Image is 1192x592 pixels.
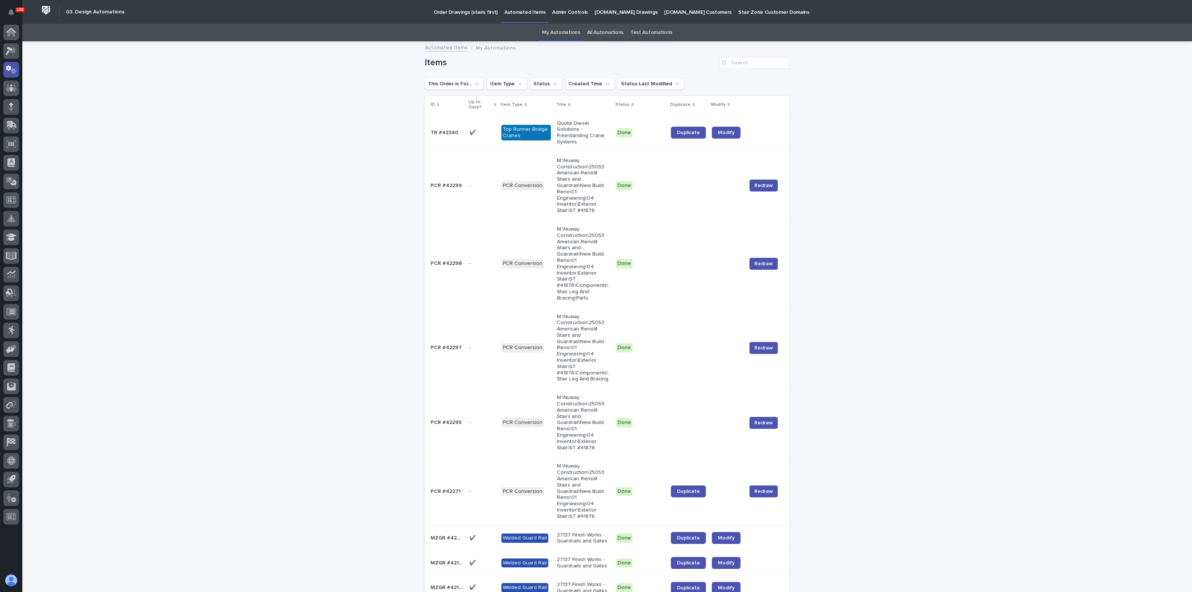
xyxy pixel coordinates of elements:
[616,418,633,427] div: Done
[677,585,700,591] span: Duplicate
[501,101,523,109] p: Item Type
[557,557,610,569] p: 27137 Finish Works - Guardrails and Gates
[718,130,735,135] span: Modify
[712,532,741,544] a: Modify
[671,557,706,569] a: Duplicate
[749,180,778,191] button: Redraw
[557,314,610,383] p: M:\Nuway Construction\25053 American Renolit Stairs and Guardrail\New Build Reno\01 Engineering\0...
[431,101,435,109] p: ID
[501,181,544,190] div: PCR Conversion
[754,182,773,189] span: Redraw
[16,7,24,12] p: 100
[677,489,700,494] span: Duplicate
[754,344,773,352] span: Redraw
[616,181,633,190] div: Done
[469,343,472,351] p: -
[542,24,580,41] a: My Automations
[618,78,684,90] button: Status Last Modified
[469,418,472,426] p: -
[425,526,790,551] tr: MZGR #42208MZGR #42208 ✔️✔️ Welded Guard Rail27137 Finish Works - Guardrails and GatesDoneDuplica...
[425,78,484,90] button: This Order is For...
[425,389,790,457] tr: PCR #42295PCR #42295 -- PCR ConversionM:\Nuway Construction\25053 American Renolit Stairs and Gua...
[425,151,790,220] tr: PCR #42299PCR #42299 -- PCR ConversionM:\Nuway Construction\25053 American Renolit Stairs and Gua...
[431,343,463,351] p: PCR #42297
[425,114,790,151] tr: TR #42340TR #42340 ✔️✔️ Top Runner Bridge CranesQuote Diesel Solutions - Freestanding Crane Syste...
[425,457,790,526] tr: PCR #42271PCR #42271 -- PCR ConversionM:\Nuway Construction\25053 American Renolit Stairs and Gua...
[425,43,467,51] a: Automated Items
[501,343,544,352] div: PCR Conversion
[3,4,19,20] button: Notifications
[431,583,465,591] p: MZGR #42190
[425,220,790,307] tr: PCR #42298PCR #42298 -- PCR ConversionM:\Nuway Construction\25053 American Renolit Stairs and Gua...
[615,101,630,109] p: Status
[501,125,551,140] div: Top Runner Bridge Cranes
[431,418,463,426] p: PCR #42295
[630,24,672,41] a: Test Automations
[39,3,53,17] img: Workspace Logo
[616,558,633,568] div: Done
[557,463,610,519] p: M:\Nuway Construction\25053 American Renolit Stairs and Guardrail\New Build Reno\01 Engineering\0...
[565,78,615,90] button: Created Time
[749,485,778,497] button: Redraw
[557,120,610,145] p: Quote Diesel Solutions - Freestanding Crane Systems
[719,57,790,69] input: Search
[712,127,741,139] a: Modify
[530,78,562,90] button: Status
[469,181,472,189] p: -
[616,343,633,352] div: Done
[754,488,773,495] span: Redraw
[718,535,735,541] span: Modify
[677,560,700,566] span: Duplicate
[712,557,741,569] a: Modify
[469,534,477,541] p: ✔️
[469,128,477,136] p: ✔️
[677,535,700,541] span: Duplicate
[718,585,735,591] span: Modify
[431,534,465,541] p: MZGR #42208
[425,57,716,68] h1: Items
[557,532,610,545] p: 27137 Finish Works - Guardrails and Gates
[754,260,773,267] span: Redraw
[431,259,463,267] p: PCR #42298
[487,78,527,90] button: Item Type
[557,158,610,214] p: M:\Nuway Construction\25053 American Renolit Stairs and Guardrail\New Build Reno\01 Engineering\0...
[66,9,124,15] h2: 03. Design Automations
[469,558,477,566] p: ✔️
[718,560,735,566] span: Modify
[476,43,516,51] p: My Automations
[671,485,706,497] a: Duplicate
[501,534,548,543] div: Welded Guard Rail
[3,573,19,588] button: users-avatar
[469,487,472,495] p: -
[9,9,19,21] div: Notifications100
[425,551,790,576] tr: MZGR #42191MZGR #42191 ✔️✔️ Welded Guard Rail27137 Finish Works - Guardrails and GatesDoneDuplica...
[425,307,790,389] tr: PCR #42297PCR #42297 -- PCR ConversionM:\Nuway Construction\25053 American Renolit Stairs and Gua...
[431,181,463,189] p: PCR #42299
[671,532,706,544] a: Duplicate
[431,558,465,566] p: MZGR #42191
[671,127,706,139] a: Duplicate
[616,534,633,543] div: Done
[677,130,700,135] span: Duplicate
[749,258,778,270] button: Redraw
[557,226,610,301] p: M:\Nuway Construction\25053 American Renolit Stairs and Guardrail\New Build Reno\01 Engineering\0...
[749,417,778,429] button: Redraw
[469,583,477,591] p: ✔️
[557,395,610,451] p: M:\Nuway Construction\25053 American Renolit Stairs and Guardrail\New Build Reno\01 Engineering\0...
[556,101,566,109] p: Title
[616,128,633,137] div: Done
[501,418,544,427] div: PCR Conversion
[469,98,492,112] p: Up to Date?
[670,101,691,109] p: Duplicate
[749,342,778,354] button: Redraw
[616,487,633,496] div: Done
[501,487,544,496] div: PCR Conversion
[431,487,462,495] p: PCR #42271
[501,259,544,268] div: PCR Conversion
[431,128,460,136] p: TR #42340
[754,419,773,427] span: Redraw
[587,24,624,41] a: All Automations
[501,558,548,568] div: Welded Guard Rail
[469,259,472,267] p: -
